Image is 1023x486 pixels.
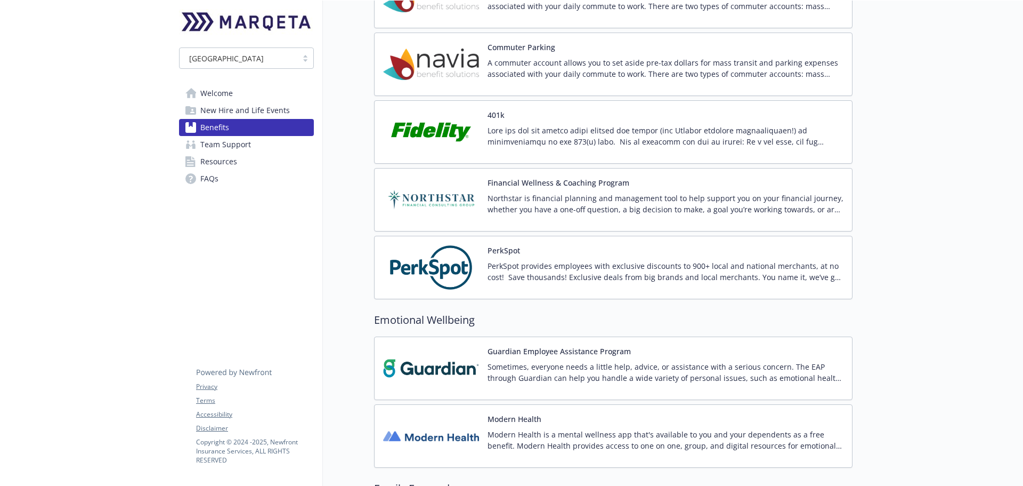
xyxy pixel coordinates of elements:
span: Welcome [200,85,233,102]
img: Fidelity Investments carrier logo [383,109,479,155]
button: 401k [488,109,505,121]
a: New Hire and Life Events [179,102,314,119]
span: FAQs [200,170,218,187]
button: PerkSpot [488,245,520,256]
span: Team Support [200,136,251,153]
p: Northstar is financial planning and management tool to help support you on your financial journey... [488,193,843,215]
p: Lore ips dol sit ametco adipi elitsed doe tempor (inc Utlabor etdolore magnaaliquaen!) ad minimve... [488,125,843,147]
p: Sometimes, everyone needs a little help, advice, or assistance with a serious concern. The EAP th... [488,361,843,384]
button: Financial Wellness & Coaching Program [488,177,629,188]
a: Resources [179,153,314,170]
span: Resources [200,153,237,170]
a: Welcome [179,85,314,102]
img: Guardian carrier logo [383,346,479,391]
p: Copyright © 2024 - 2025 , Newfront Insurance Services, ALL RIGHTS RESERVED [196,437,313,465]
button: Modern Health [488,413,541,425]
a: Disclaimer [196,424,313,433]
a: Privacy [196,382,313,392]
img: NorthStar Financial Services Group, LLC carrier logo [383,177,479,222]
a: Team Support [179,136,314,153]
a: FAQs [179,170,314,187]
span: [GEOGRAPHIC_DATA] [185,53,292,64]
button: Commuter Parking [488,42,555,53]
button: Guardian Employee Assistance Program [488,346,631,357]
span: [GEOGRAPHIC_DATA] [189,53,264,64]
span: New Hire and Life Events [200,102,290,119]
span: Benefits [200,119,229,136]
a: Terms [196,396,313,405]
img: PerkSpot carrier logo [383,245,479,290]
p: A commuter account allows you to set aside pre-tax dollars for mass transit and parking expenses ... [488,57,843,79]
a: Benefits [179,119,314,136]
img: Navia Benefit Solutions carrier logo [383,42,479,87]
h2: Emotional Wellbeing [374,312,852,328]
p: Modern Health is a mental wellness app that's available to you and your dependents as a free bene... [488,429,843,451]
a: Accessibility [196,410,313,419]
p: PerkSpot provides employees with exclusive discounts to 900+ local and national merchants, at no ... [488,260,843,283]
img: Modern Health carrier logo [383,413,479,459]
